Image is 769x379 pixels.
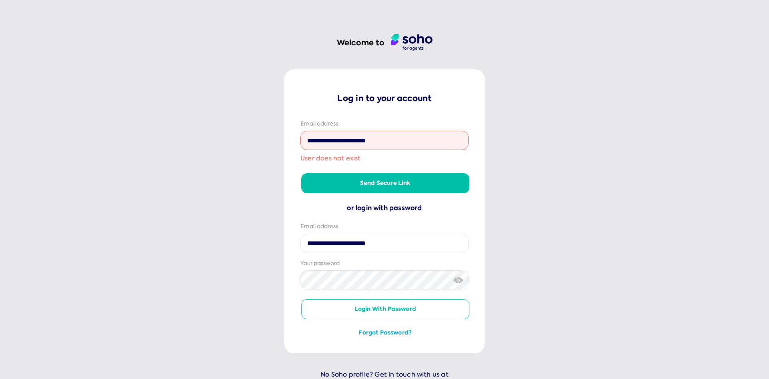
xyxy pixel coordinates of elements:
button: Send secure link [301,173,469,193]
div: or login with password [300,203,469,213]
button: Forgot password? [301,329,469,337]
div: Email address [300,223,469,231]
span: User does not exist [300,153,469,164]
img: eye-crossed.svg [453,276,463,284]
button: Login with password [301,299,469,319]
img: agent logo [391,34,433,51]
h1: Welcome to [337,37,384,48]
div: Email address [300,120,469,128]
div: Your password [300,259,469,268]
p: Log in to your account [300,93,469,104]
